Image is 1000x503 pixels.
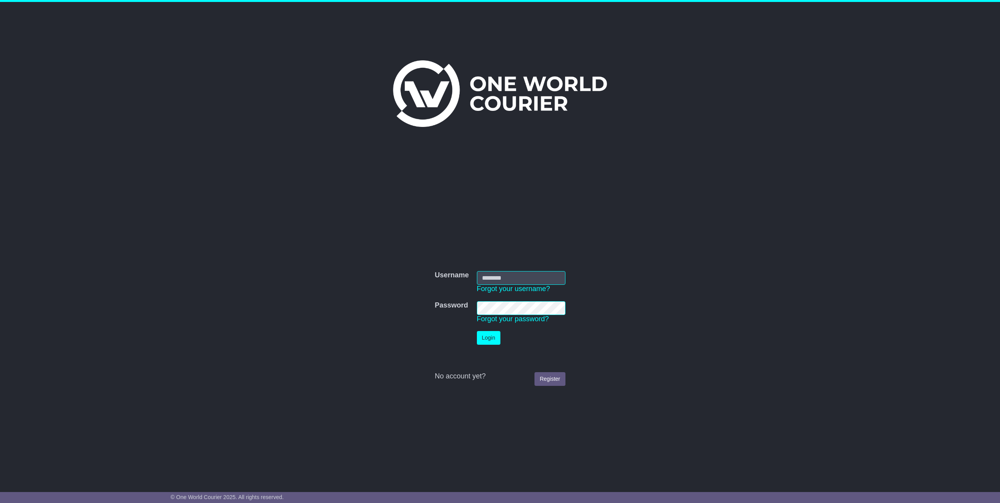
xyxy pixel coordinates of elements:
[477,331,500,345] button: Login
[477,285,550,293] a: Forgot your username?
[477,315,549,323] a: Forgot your password?
[393,60,607,127] img: One World
[534,372,565,386] a: Register
[170,494,284,500] span: © One World Courier 2025. All rights reserved.
[435,372,565,381] div: No account yet?
[435,271,469,280] label: Username
[435,301,468,310] label: Password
